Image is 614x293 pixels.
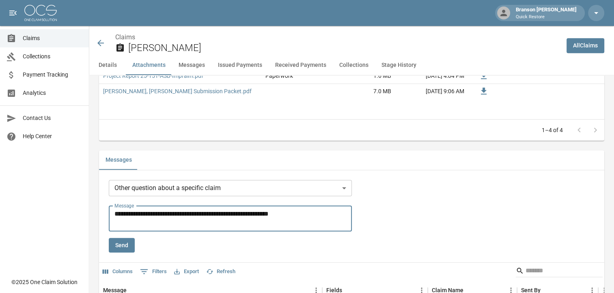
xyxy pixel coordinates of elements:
[23,71,82,79] span: Payment Tracking
[211,56,269,75] button: Issued Payments
[99,150,604,170] div: related-list tabs
[516,14,577,21] p: Quick Restore
[126,56,172,75] button: Attachments
[516,264,603,279] div: Search
[375,56,423,75] button: Stage History
[89,56,126,75] button: Details
[333,56,375,75] button: Collections
[513,6,580,20] div: Branson [PERSON_NAME]
[103,87,252,95] a: [PERSON_NAME], [PERSON_NAME] Submission Packet.pdf
[109,180,352,196] div: Other question about a specific claim
[114,202,134,209] label: Message
[204,265,237,278] button: Refresh
[269,56,333,75] button: Received Payments
[24,5,57,21] img: ocs-logo-white-transparent.png
[395,84,468,99] div: [DATE] 9:06 AM
[172,56,211,75] button: Messages
[99,150,138,170] button: Messages
[5,5,21,21] button: open drawer
[542,126,563,134] p: 1–4 of 4
[89,56,614,75] div: anchor tabs
[265,72,293,80] div: Paperwork
[103,72,203,80] a: Project Report 25-151-ASB-Impraim.pdf
[334,68,395,84] div: 1.6 MB
[23,132,82,141] span: Help Center
[395,68,468,84] div: [DATE] 4:04 PM
[23,34,82,43] span: Claims
[11,278,78,286] div: © 2025 One Claim Solution
[23,114,82,122] span: Contact Us
[138,265,169,278] button: Show filters
[23,52,82,61] span: Collections
[334,84,395,99] div: 7.0 MB
[109,238,135,253] button: Send
[115,32,560,42] nav: breadcrumb
[115,33,135,41] a: Claims
[128,42,560,54] h2: [PERSON_NAME]
[23,89,82,97] span: Analytics
[101,265,135,278] button: Select columns
[172,265,201,278] button: Export
[567,38,604,53] a: AllClaims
